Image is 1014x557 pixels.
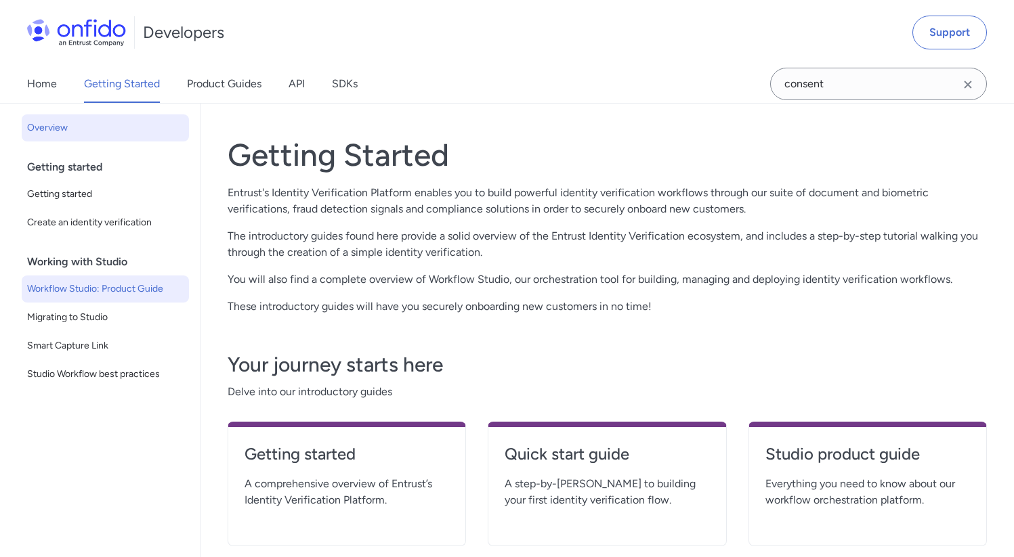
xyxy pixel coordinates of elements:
a: API [289,65,305,103]
span: Overview [27,120,184,136]
h1: Getting Started [228,136,987,174]
span: Delve into our introductory guides [228,384,987,400]
h3: Your journey starts here [228,351,987,378]
img: Onfido Logo [27,19,126,46]
a: Getting started [245,443,449,476]
h4: Studio product guide [765,443,970,465]
p: These introductory guides will have you securely onboarding new customers in no time! [228,298,987,315]
a: Home [27,65,57,103]
a: Workflow Studio: Product Guide [22,275,189,303]
a: Create an identity verification [22,209,189,236]
a: Migrating to Studio [22,304,189,331]
div: Getting started [27,154,194,181]
span: Workflow Studio: Product Guide [27,281,184,297]
h1: Developers [143,22,224,43]
span: Studio Workflow best practices [27,366,184,382]
span: Everything you need to know about our workflow orchestration platform. [765,476,970,508]
a: Studio product guide [765,443,970,476]
svg: Clear search field button [960,76,976,93]
a: Getting started [22,181,189,208]
p: You will also find a complete overview of Workflow Studio, our orchestration tool for building, m... [228,271,987,288]
span: Getting started [27,186,184,202]
span: Create an identity verification [27,215,184,231]
input: Onfido search input field [770,68,987,100]
a: Product Guides [187,65,261,103]
h4: Quick start guide [505,443,709,465]
span: A comprehensive overview of Entrust’s Identity Verification Platform. [245,476,449,508]
a: SDKs [332,65,358,103]
p: Entrust's Identity Verification Platform enables you to build powerful identity verification work... [228,185,987,217]
span: A step-by-[PERSON_NAME] to building your first identity verification flow. [505,476,709,508]
h4: Getting started [245,443,449,465]
a: Support [912,16,987,49]
div: Working with Studio [27,248,194,275]
span: Smart Capture Link [27,338,184,354]
a: Getting Started [84,65,160,103]
a: Studio Workflow best practices [22,361,189,388]
span: Migrating to Studio [27,309,184,326]
p: The introductory guides found here provide a solid overview of the Entrust Identity Verification ... [228,228,987,261]
a: Quick start guide [505,443,709,476]
a: Smart Capture Link [22,332,189,359]
a: Overview [22,114,189,141]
